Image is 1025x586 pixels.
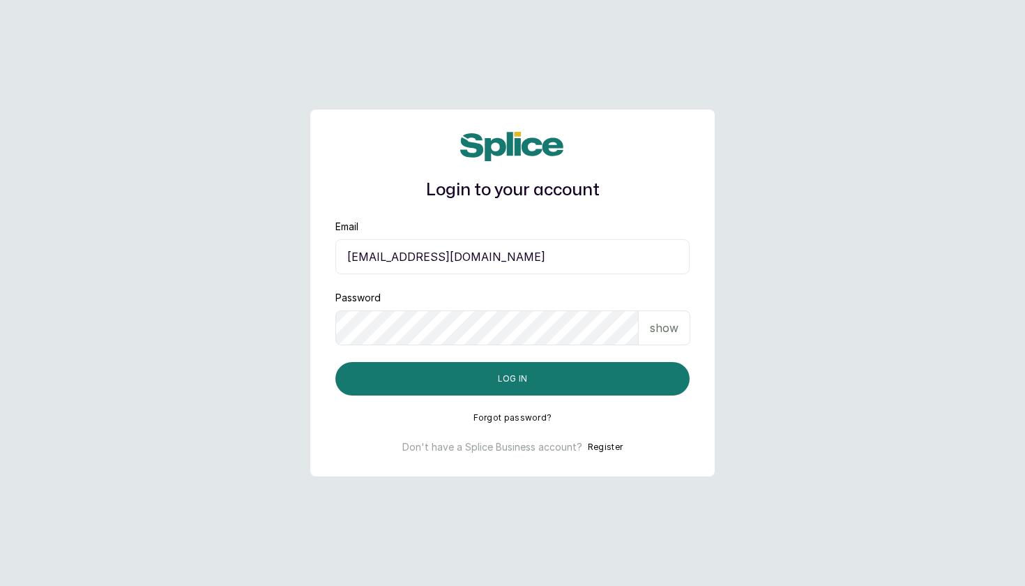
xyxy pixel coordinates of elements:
[335,239,690,274] input: email@acme.com
[335,178,690,203] h1: Login to your account
[335,362,690,396] button: Log in
[650,320,678,336] p: show
[588,440,623,454] button: Register
[335,220,358,234] label: Email
[473,412,552,423] button: Forgot password?
[335,291,381,305] label: Password
[402,440,582,454] p: Don't have a Splice Business account?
